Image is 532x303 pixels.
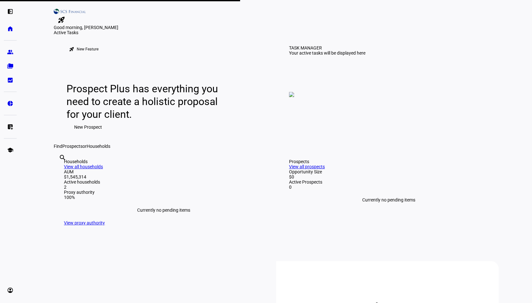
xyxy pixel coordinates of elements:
a: pie_chart [4,97,17,110]
div: Good morning, [PERSON_NAME] [54,25,499,30]
div: 100% [64,195,263,200]
div: Households [64,159,263,164]
eth-mat-symbol: list_alt_add [7,124,13,130]
eth-mat-symbol: bid_landscape [7,77,13,83]
div: Active Tasks [54,30,499,35]
a: View all prospects [289,164,325,169]
eth-mat-symbol: home [7,26,13,32]
eth-mat-symbol: folder_copy [7,63,13,69]
div: Prospects [289,159,489,164]
eth-mat-symbol: group [7,49,13,55]
div: $0 [289,174,489,179]
mat-icon: search [59,154,66,162]
a: folder_copy [4,60,17,72]
a: View all households [64,164,103,169]
div: $1,545,314 [64,174,263,179]
input: Enter name of prospect or household [59,163,60,170]
eth-mat-symbol: account_circle [7,287,13,293]
div: Find or [54,144,499,149]
div: Currently no pending items [289,190,489,210]
div: Prospect Plus has everything you need to create a holistic proposal for your client. [66,82,224,121]
div: AUM [64,169,263,174]
a: View proxy authority [64,220,105,225]
div: TASK MANAGER [289,45,322,50]
mat-icon: rocket_launch [69,47,74,52]
eth-mat-symbol: pie_chart [7,100,13,107]
div: Active Prospects [289,179,489,185]
mat-icon: rocket_launch [58,16,65,24]
eth-mat-symbol: school [7,147,13,153]
img: empty-tasks.png [289,92,294,97]
a: bid_landscape [4,74,17,87]
div: Currently no pending items [64,200,263,220]
span: Households [87,144,110,149]
a: group [4,46,17,58]
eth-mat-symbol: left_panel_open [7,8,13,15]
div: Proxy authority [64,190,263,195]
span: New Prospect [74,121,102,133]
a: home [4,22,17,35]
div: Active households [64,179,263,185]
div: 2 [64,185,263,190]
button: New Prospect [66,121,110,133]
div: Your active tasks will be displayed here [289,50,365,56]
div: 0 [289,185,489,190]
div: Opportunity Size [289,169,489,174]
span: Prospects [62,144,82,149]
div: New Feature [77,47,98,52]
